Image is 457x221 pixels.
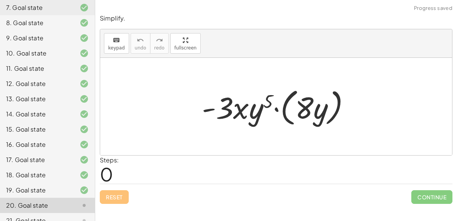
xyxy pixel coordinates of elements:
[6,186,67,195] div: 19. Goal state
[80,18,89,27] i: Task finished and correct.
[80,3,89,12] i: Task finished and correct.
[137,36,144,45] i: undo
[6,155,67,164] div: 17. Goal state
[6,110,67,119] div: 14. Goal state
[80,64,89,73] i: Task finished and correct.
[414,5,452,12] span: Progress saved
[80,201,89,210] i: Task not started.
[6,201,67,210] div: 20. Goal state
[80,49,89,58] i: Task finished and correct.
[113,36,120,45] i: keyboard
[100,156,119,164] label: Steps:
[80,186,89,195] i: Task finished and correct.
[80,79,89,88] i: Task finished and correct.
[6,49,67,58] div: 10. Goal state
[80,155,89,164] i: Task finished and correct.
[80,140,89,149] i: Task finished and correct.
[6,140,67,149] div: 16. Goal state
[80,170,89,180] i: Task finished and correct.
[6,94,67,103] div: 13. Goal state
[6,33,67,43] div: 9. Goal state
[80,110,89,119] i: Task finished and correct.
[108,45,125,51] span: keypad
[80,33,89,43] i: Task finished and correct.
[100,162,113,186] span: 0
[131,33,150,54] button: undoundo
[80,94,89,103] i: Task finished and correct.
[170,33,201,54] button: fullscreen
[156,36,163,45] i: redo
[154,45,165,51] span: redo
[6,170,67,180] div: 18. Goal state
[6,18,67,27] div: 8. Goal state
[6,3,67,12] div: 7. Goal state
[135,45,146,51] span: undo
[6,79,67,88] div: 12. Goal state
[6,64,67,73] div: 11. Goal state
[80,125,89,134] i: Task finished and correct.
[6,125,67,134] div: 15. Goal state
[104,33,129,54] button: keyboardkeypad
[100,14,452,23] p: Simplify.
[174,45,197,51] span: fullscreen
[150,33,169,54] button: redoredo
